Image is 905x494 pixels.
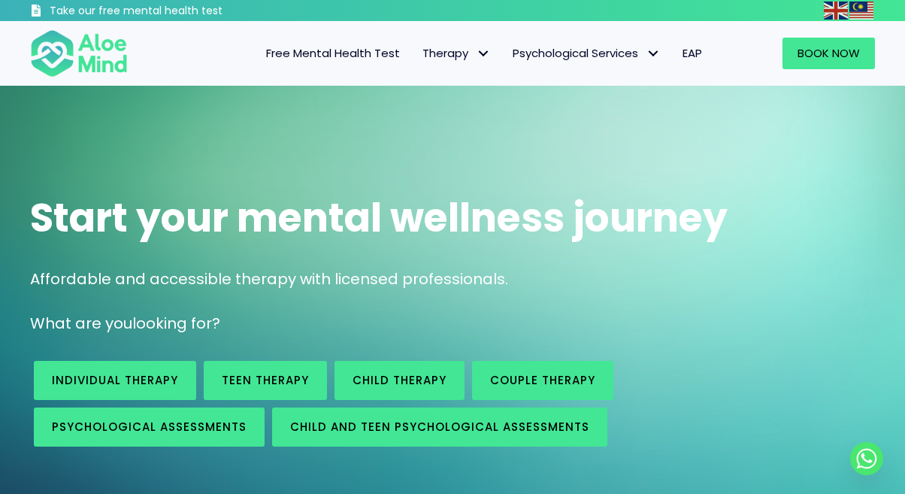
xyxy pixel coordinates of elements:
[30,4,294,21] a: Take our free mental health test
[490,372,595,388] span: Couple therapy
[824,2,849,19] a: English
[266,45,400,61] span: Free Mental Health Test
[50,4,294,19] h3: Take our free mental health test
[334,361,465,400] a: Child Therapy
[30,190,728,245] span: Start your mental wellness journey
[422,45,490,61] span: Therapy
[52,372,178,388] span: Individual therapy
[132,313,220,334] span: looking for?
[204,361,327,400] a: Teen Therapy
[222,372,309,388] span: Teen Therapy
[52,419,247,435] span: Psychological assessments
[782,38,875,69] a: Book Now
[850,442,883,475] a: Whatsapp
[290,419,589,435] span: Child and Teen Psychological assessments
[798,45,860,61] span: Book Now
[272,408,607,447] a: Child and Teen Psychological assessments
[30,268,875,290] p: Affordable and accessible therapy with licensed professionals.
[683,45,702,61] span: EAP
[30,313,132,334] span: What are you
[513,45,660,61] span: Psychological Services
[255,38,411,69] a: Free Mental Health Test
[30,29,128,78] img: Aloe mind Logo
[849,2,873,20] img: ms
[34,408,265,447] a: Psychological assessments
[411,38,501,69] a: TherapyTherapy: submenu
[642,43,664,65] span: Psychological Services: submenu
[472,361,613,400] a: Couple therapy
[34,361,196,400] a: Individual therapy
[472,43,494,65] span: Therapy: submenu
[824,2,848,20] img: en
[144,38,714,69] nav: Menu
[353,372,446,388] span: Child Therapy
[501,38,671,69] a: Psychological ServicesPsychological Services: submenu
[849,2,875,19] a: Malay
[671,38,713,69] a: EAP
